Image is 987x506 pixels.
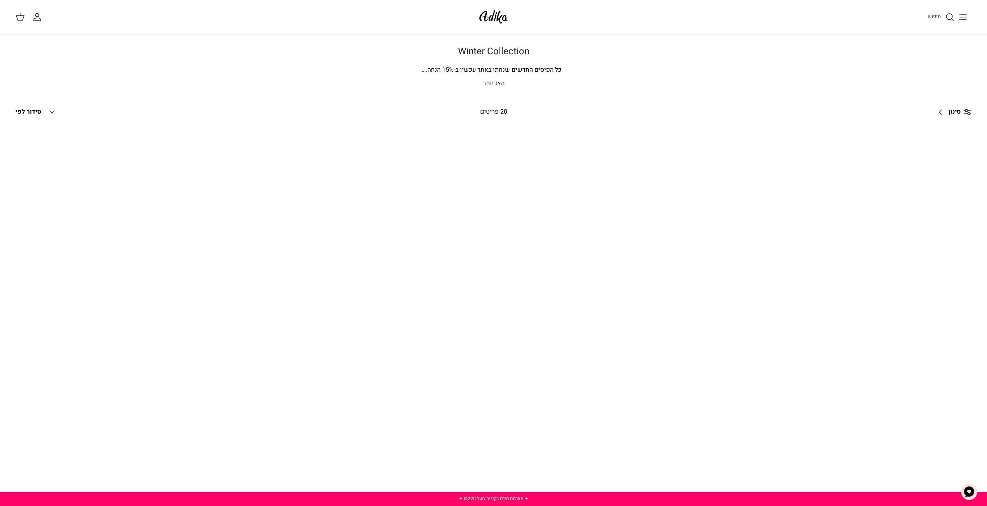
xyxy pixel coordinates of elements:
span: סידור לפי [16,107,41,116]
button: צ'אט [958,480,981,504]
span: סינון [949,107,961,117]
button: סידור לפי [16,104,57,121]
span: % הנחה. [422,65,454,74]
span: 15 [442,65,449,74]
a: סינון [933,103,971,121]
a: חיפוש [928,12,954,22]
a: ✦ משלוח חינם בקנייה מעל ₪220 ✦ [459,495,529,502]
button: Toggle menu [954,9,971,26]
div: 20 פריטים [387,107,600,117]
span: כל הפיסים החדשים שנחתו באתר עכשיו ב- [454,65,562,74]
a: החשבון שלי [33,12,45,22]
span: חיפוש [928,13,941,20]
img: Adika IL [477,8,510,26]
h1: Winter Collection [222,46,765,57]
p: הצג יותר [222,79,765,89]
